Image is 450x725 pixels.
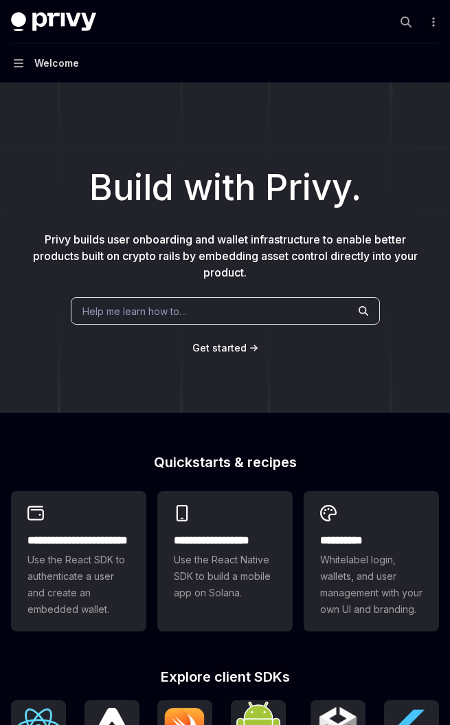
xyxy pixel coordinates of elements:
[157,491,293,631] a: **** **** **** ***Use the React Native SDK to build a mobile app on Solana.
[34,55,79,72] div: Welcome
[22,161,428,215] h1: Build with Privy.
[11,670,439,684] h2: Explore client SDKs
[27,552,130,618] span: Use the React SDK to authenticate a user and create an embedded wallet.
[320,552,423,618] span: Whitelabel login, wallets, and user management with your own UI and branding.
[11,455,439,469] h2: Quickstarts & recipes
[192,341,247,355] a: Get started
[304,491,439,631] a: **** *****Whitelabel login, wallets, and user management with your own UI and branding.
[192,342,247,354] span: Get started
[82,304,187,318] span: Help me learn how to…
[11,12,96,32] img: dark logo
[425,12,439,32] button: More actions
[33,232,418,279] span: Privy builds user onboarding and wallet infrastructure to enable better products built on crypto ...
[174,552,276,601] span: Use the React Native SDK to build a mobile app on Solana.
